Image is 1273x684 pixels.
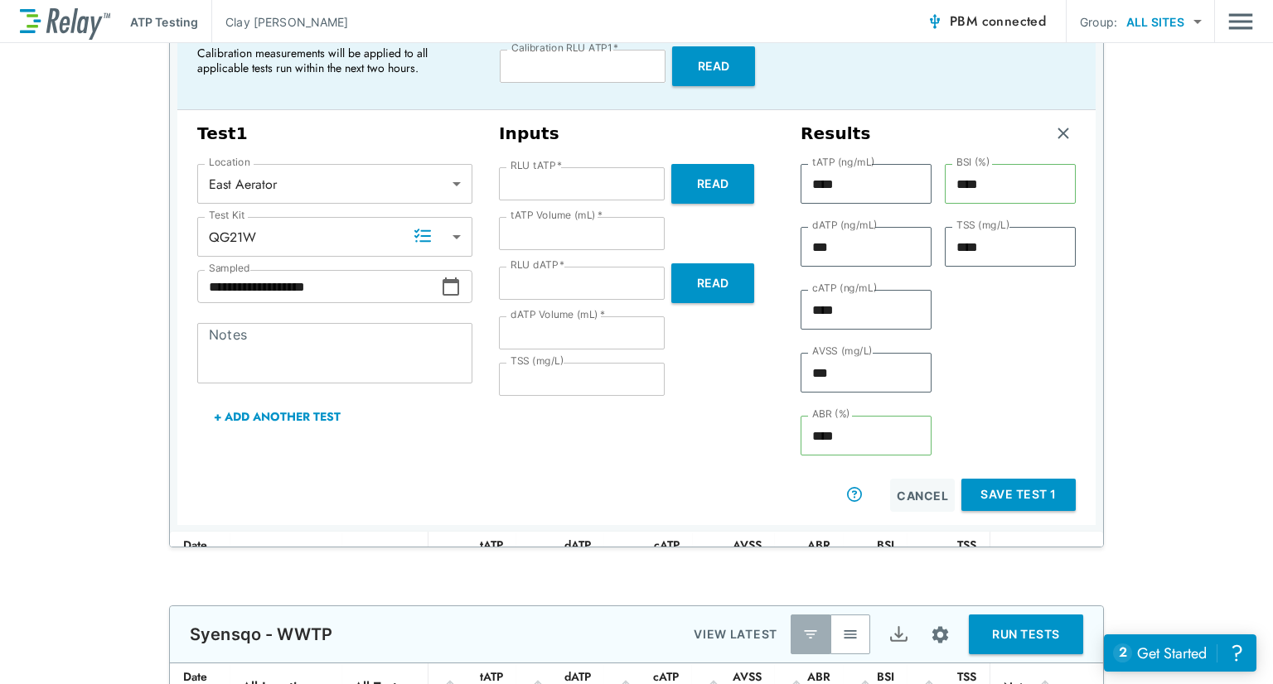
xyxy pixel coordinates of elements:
div: dATP (ng/mL) [530,535,591,575]
div: Notes [1004,545,1053,565]
label: tATP (ng/mL) [812,157,875,168]
img: Connected Icon [927,13,943,30]
div: AVSS (mg/L) [706,535,762,575]
button: Read [671,263,754,303]
div: East Aerator [197,167,472,200]
label: Test Kit [209,210,245,221]
img: LuminUltra Relay [20,4,110,40]
label: AVSS (mg/L) [812,345,873,357]
h3: Inputs [499,123,774,144]
img: Latest [802,626,819,643]
div: tATP (ng/mL) [442,535,503,575]
label: RLU dATP [511,259,564,271]
button: Save Test 1 [961,479,1076,511]
label: Sampled [209,263,250,274]
label: BSI (%) [956,157,990,168]
button: Read [671,164,754,204]
label: ABR (%) [812,408,850,420]
label: TSS (mg/L) [511,355,564,367]
p: Group: [1080,13,1117,31]
div: All Tests [342,538,414,571]
label: dATP Volume (mL) [511,309,605,320]
h3: Results [801,123,871,144]
button: RUN TESTS [969,614,1083,654]
label: dATP (ng/mL) [812,219,878,231]
div: QG21W [197,220,472,253]
button: Main menu [1228,6,1253,37]
iframe: Resource center [1104,634,1256,672]
button: Export [879,614,918,654]
span: connected [982,12,1047,31]
img: Export Icon [888,624,909,645]
th: Date [170,532,230,579]
div: TSS (mg/L) [921,535,976,575]
label: Calibration RLU ATP1 [511,42,618,54]
img: View All [842,626,859,643]
p: Clay [PERSON_NAME] [225,13,348,31]
button: Site setup [918,613,962,657]
button: + Add Another Test [197,397,357,436]
img: Settings Icon [930,624,951,645]
div: BSI (%) [857,535,894,575]
div: cATP (ng/mL) [617,535,679,575]
label: TSS (mg/L) [956,219,1010,231]
p: Calibration measurements will be applied to all applicable tests run within the next two hours. [197,46,462,75]
img: Remove [1055,125,1072,142]
p: VIEW LATEST [694,624,777,644]
div: ABR (%) [788,535,830,575]
button: PBM connected [920,5,1053,38]
label: Location [209,157,250,168]
div: All Locations [230,538,329,571]
button: Read [672,46,755,86]
p: Syensqo - WWTP [190,624,332,644]
input: Choose date, selected date is Aug 21, 2025 [197,270,441,303]
p: ATP Testing [130,13,198,31]
label: cATP (ng/mL) [812,282,877,294]
span: PBM [950,10,1046,33]
button: Cancel [890,479,955,512]
label: RLU tATP [511,160,562,171]
label: tATP Volume (mL) [511,210,603,221]
img: Drawer Icon [1228,6,1253,37]
h3: Test 1 [197,123,472,144]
